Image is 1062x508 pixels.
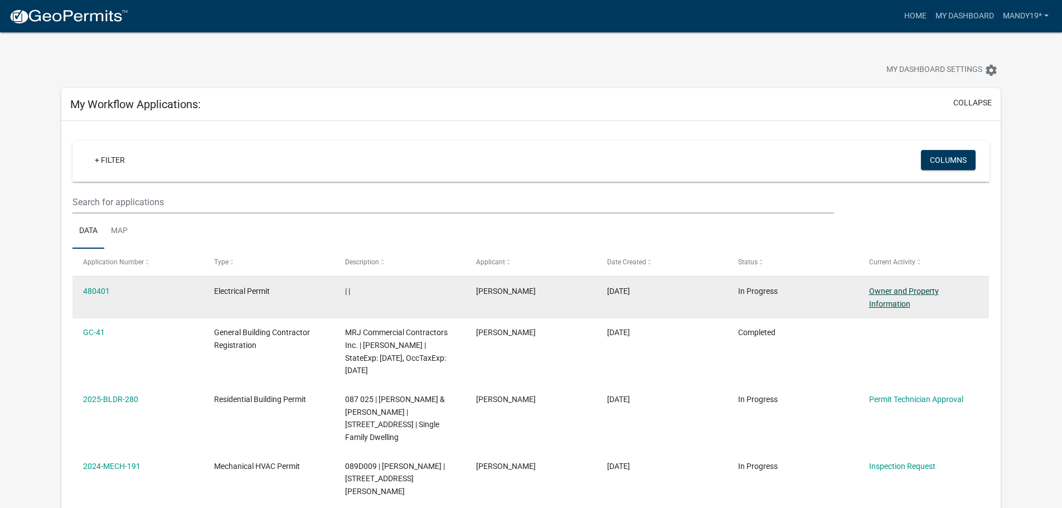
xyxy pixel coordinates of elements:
[104,214,134,249] a: Map
[869,462,935,471] a: Inspection Request
[345,462,445,496] span: 089D009 | HARRIDGE JOSEPH C | 122 Twisting Hill Rd
[476,287,536,296] span: Marvin R Johnson Jr.
[607,462,630,471] span: 08/19/2024
[877,59,1007,81] button: My Dashboard Settingssettings
[203,249,334,275] datatable-header-cell: Type
[214,462,300,471] span: Mechanical HVAC Permit
[214,287,270,296] span: Electrical Permit
[727,249,858,275] datatable-header-cell: Status
[921,150,976,170] button: Columns
[70,98,201,111] h5: My Workflow Applications:
[886,64,982,77] span: My Dashboard Settings
[900,6,931,27] a: Home
[738,462,778,471] span: In Progress
[953,97,992,109] button: collapse
[738,258,758,266] span: Status
[858,249,989,275] datatable-header-cell: Current Activity
[72,191,833,214] input: Search for applications
[345,258,379,266] span: Description
[476,395,536,404] span: Marvin R Johnson Jr.
[869,287,939,308] a: Owner and Property Information
[985,64,998,77] i: settings
[83,287,110,296] a: 480401
[738,287,778,296] span: In Progress
[869,395,963,404] a: Permit Technician Approval
[607,395,630,404] span: 09/18/2025
[869,258,915,266] span: Current Activity
[334,249,465,275] datatable-header-cell: Description
[83,462,140,471] a: 2024-MECH-191
[72,249,203,275] datatable-header-cell: Application Number
[83,328,105,337] a: GC-41
[476,258,505,266] span: Applicant
[931,6,998,27] a: My Dashboard
[738,395,778,404] span: In Progress
[476,328,536,337] span: Marvin R Johnson Jr.
[607,328,630,337] span: 09/18/2025
[998,6,1053,27] a: Mandy19*
[476,462,536,471] span: Marvin R Johnson Jr.
[345,287,350,296] span: | |
[83,395,138,404] a: 2025-BLDR-280
[214,395,306,404] span: Residential Building Permit
[214,258,229,266] span: Type
[86,150,134,170] a: + Filter
[607,287,630,296] span: 09/18/2025
[214,328,310,350] span: General Building Contractor Registration
[607,258,646,266] span: Date Created
[738,328,775,337] span: Completed
[345,395,445,442] span: 087 025 | HARMON DAVID W & PAMELA C | 178 DEERFIELD LN | Single Family Dwelling
[345,328,448,375] span: MRJ Commercial Contractors Inc. | Marvin Johnson Jr. | StateExp: 06/30/2026, OccTaxExp: 12/31/2025
[72,214,104,249] a: Data
[83,258,144,266] span: Application Number
[465,249,597,275] datatable-header-cell: Applicant
[597,249,728,275] datatable-header-cell: Date Created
